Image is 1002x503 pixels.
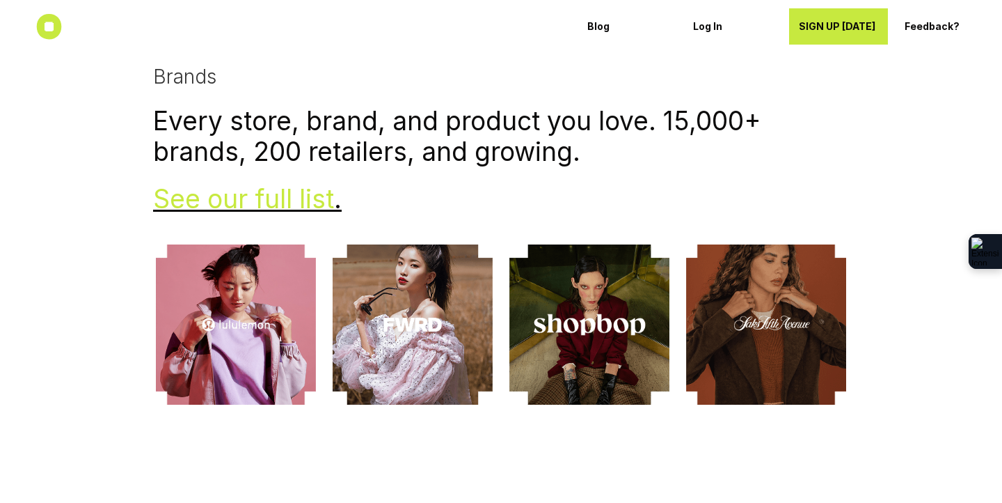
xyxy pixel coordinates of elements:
[971,238,999,265] img: Extension Icon
[799,21,878,33] p: SIGN UP [DATE]
[153,184,334,215] a: See our full list
[153,65,849,89] h3: Brands
[789,8,888,45] a: SIGN UP [DATE]
[683,8,782,45] a: Log In
[587,21,667,33] p: Blog
[895,8,994,45] a: Feedback?
[905,21,984,33] p: Feedback?
[153,106,849,168] h1: Every store, brand, and product you love. 15,000+ brands, 200 retailers, and growing.
[578,8,676,45] a: Blog
[153,185,849,215] h1: .
[693,21,772,33] p: Log In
